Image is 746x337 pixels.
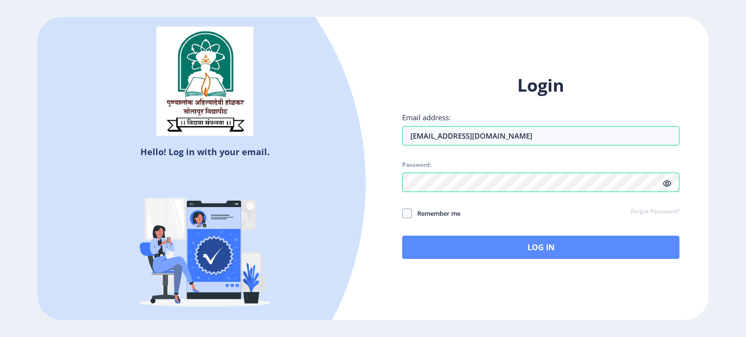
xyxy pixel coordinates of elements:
[412,208,460,219] span: Remember me
[402,74,679,97] h1: Login
[120,161,290,331] img: Verified-rafiki.svg
[631,208,679,216] a: Forgot Password?
[402,126,679,145] input: Email address
[402,112,451,122] label: Email address:
[402,236,679,259] button: Log In
[156,27,254,136] img: sulogo.png
[402,161,431,169] label: Password:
